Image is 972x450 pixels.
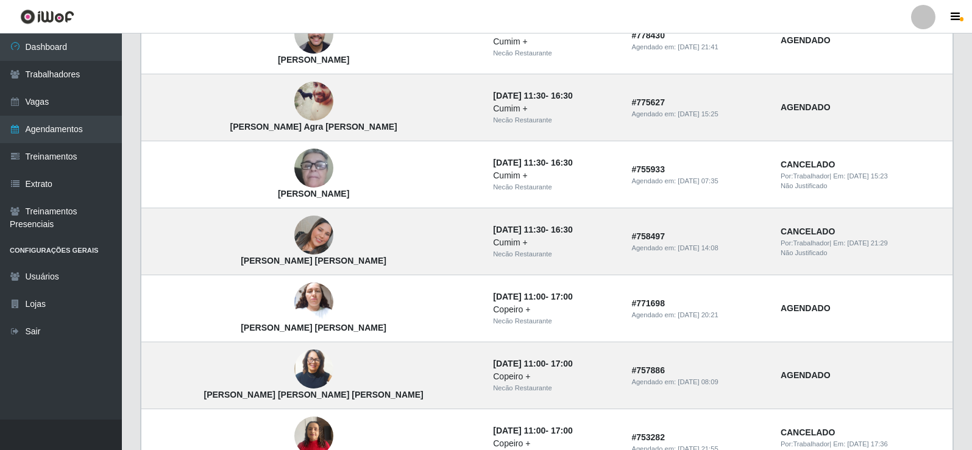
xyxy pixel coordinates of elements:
[781,248,945,258] div: Não Justificado
[493,383,617,393] div: Necão Restaurante
[631,164,665,174] strong: # 755933
[493,158,545,167] time: [DATE] 11:30
[278,55,349,65] strong: [PERSON_NAME]
[781,440,829,448] span: Por: Trabalhador
[551,91,573,100] time: 16:30
[678,378,718,385] time: [DATE] 08:09
[294,216,333,255] img: Luciana Carvalho Coutinho Eustaquio
[294,77,333,125] img: Arthur Agra Alexandre Teixeira
[551,359,573,368] time: 17:00
[493,182,617,192] div: Necão Restaurante
[241,323,386,332] strong: [PERSON_NAME] [PERSON_NAME]
[631,109,765,119] div: Agendado em:
[493,359,545,368] time: [DATE] 11:00
[493,316,617,326] div: Necão Restaurante
[294,346,333,392] img: Luzia Neta de Souza Silva
[631,365,665,375] strong: # 757886
[678,244,718,251] time: [DATE] 14:08
[631,298,665,308] strong: # 771698
[781,172,829,180] span: Por: Trabalhador
[631,310,765,320] div: Agendado em:
[493,225,545,234] time: [DATE] 11:30
[631,377,765,387] div: Agendado em:
[631,243,765,253] div: Agendado em:
[241,256,386,265] strong: [PERSON_NAME] [PERSON_NAME]
[493,225,572,234] strong: -
[230,122,397,132] strong: [PERSON_NAME] Agra [PERSON_NAME]
[493,236,617,249] div: Cumim +
[631,176,765,186] div: Agendado em:
[781,427,835,437] strong: CANCELADO
[781,35,831,45] strong: AGENDADO
[493,359,572,368] strong: -
[631,231,665,241] strong: # 758497
[493,437,617,450] div: Copeiro +
[631,97,665,107] strong: # 775627
[493,426,545,435] time: [DATE] 11:00
[678,110,718,118] time: [DATE] 15:25
[493,292,545,301] time: [DATE] 11:00
[294,276,333,328] img: Loruama Silva de Lima
[493,370,617,383] div: Copeiro +
[551,292,573,301] time: 17:00
[847,440,887,448] time: [DATE] 17:36
[493,91,572,100] strong: -
[493,158,572,167] strong: -
[493,303,617,316] div: Copeiro +
[551,426,573,435] time: 17:00
[278,189,349,199] strong: [PERSON_NAME]
[631,42,765,52] div: Agendado em:
[781,102,831,112] strong: AGENDADO
[294,128,333,209] img: Sandra Maria Barros Roma
[493,102,617,115] div: Cumim +
[631,30,665,40] strong: # 778430
[781,238,945,248] div: | Em:
[551,225,573,234] time: 16:30
[678,177,718,185] time: [DATE] 07:35
[781,171,945,181] div: | Em:
[551,158,573,167] time: 16:30
[294,9,333,60] img: Higor Henrique Farias
[493,115,617,125] div: Necão Restaurante
[493,249,617,259] div: Necão Restaurante
[781,303,831,313] strong: AGENDADO
[781,181,945,191] div: Não Justificado
[847,172,887,180] time: [DATE] 15:23
[781,370,831,380] strong: AGENDADO
[781,239,829,247] span: Por: Trabalhador
[678,43,718,51] time: [DATE] 21:41
[20,9,74,24] img: CoreUI Logo
[493,48,617,58] div: Necão Restaurante
[678,311,718,318] time: [DATE] 20:21
[493,169,617,182] div: Cumim +
[781,227,835,236] strong: CANCELADO
[781,160,835,169] strong: CANCELADO
[493,91,545,100] time: [DATE] 11:30
[493,426,572,435] strong: -
[631,432,665,442] strong: # 753282
[493,292,572,301] strong: -
[781,439,945,449] div: | Em:
[847,239,887,247] time: [DATE] 21:29
[493,35,617,48] div: Cumim +
[204,390,424,399] strong: [PERSON_NAME] [PERSON_NAME] [PERSON_NAME]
